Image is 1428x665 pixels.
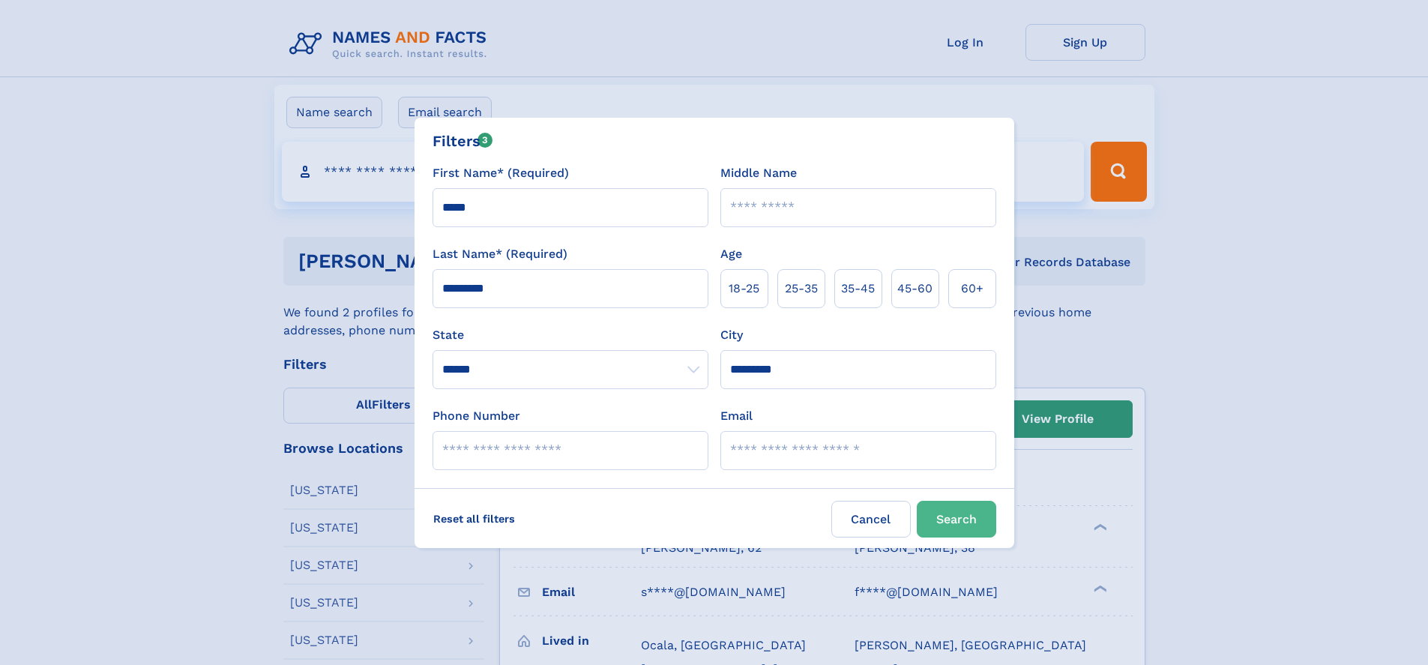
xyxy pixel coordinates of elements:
label: Cancel [831,501,911,538]
label: City [720,326,743,344]
span: 45‑60 [897,280,933,298]
div: Filters [433,130,493,152]
span: 35‑45 [841,280,875,298]
label: First Name* (Required) [433,164,569,182]
label: Last Name* (Required) [433,245,567,263]
label: Middle Name [720,164,797,182]
label: Age [720,245,742,263]
span: 60+ [961,280,983,298]
button: Search [917,501,996,538]
label: Reset all filters [424,501,525,537]
label: State [433,326,708,344]
span: 25‑35 [785,280,818,298]
label: Email [720,407,753,425]
span: 18‑25 [729,280,759,298]
label: Phone Number [433,407,520,425]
